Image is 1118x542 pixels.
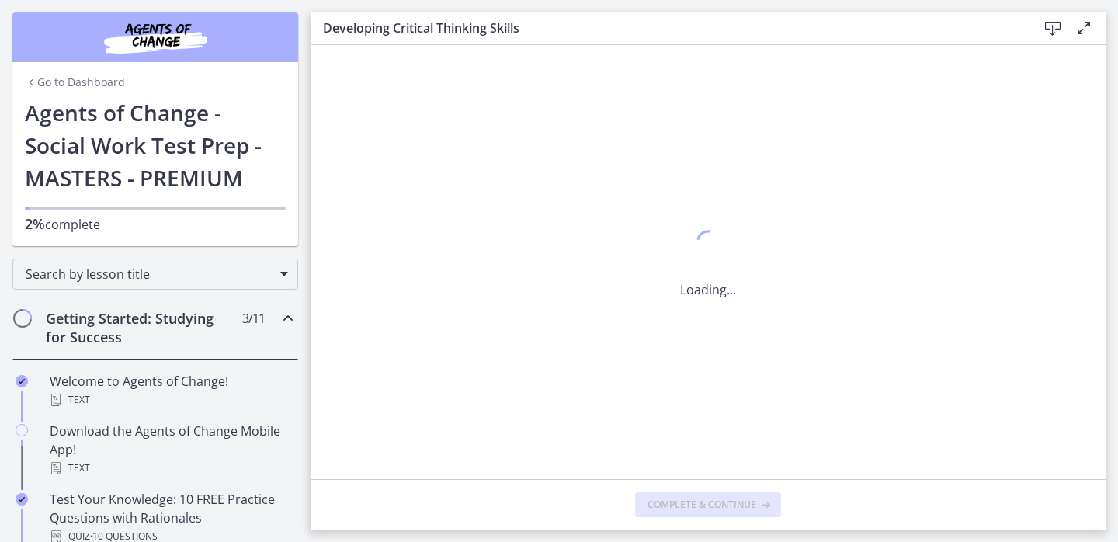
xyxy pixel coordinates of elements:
div: Search by lesson title [12,259,298,290]
p: Loading... [680,280,736,299]
div: Welcome to Agents of Change! [50,372,292,409]
a: Go to Dashboard [25,75,125,90]
div: 1 [680,226,736,262]
span: Complete & continue [648,499,756,511]
p: complete [25,214,286,234]
h1: Agents of Change - Social Work Test Prep - MASTERS - PREMIUM [25,96,286,194]
button: Complete & continue [635,492,781,517]
span: 3 / 11 [242,309,265,328]
i: Completed [16,375,28,387]
div: Text [50,459,292,478]
div: Text [50,391,292,409]
i: Completed [16,493,28,506]
img: Agents of Change Social Work Test Prep [62,19,248,56]
h3: Developing Critical Thinking Skills [323,19,1012,37]
div: Download the Agents of Change Mobile App! [50,422,292,478]
h2: Getting Started: Studying for Success [46,309,235,346]
span: Search by lesson title [26,266,273,283]
span: 2% [25,214,45,233]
